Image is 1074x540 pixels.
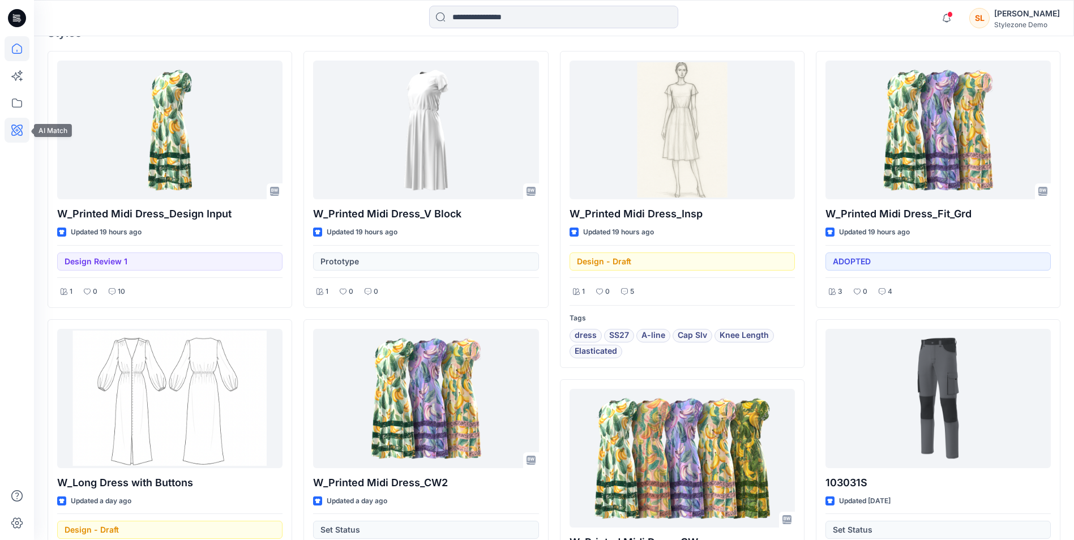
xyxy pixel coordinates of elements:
[825,329,1051,468] a: 103031S
[118,286,125,298] p: 10
[825,206,1051,222] p: W_Printed Midi Dress_Fit_Grd
[825,475,1051,491] p: 103031S
[71,226,142,238] p: Updated 19 hours ago
[994,20,1060,29] div: Stylezone Demo
[313,61,538,199] a: W_Printed Midi Dress_V Block
[575,329,597,342] span: dress
[839,495,891,507] p: Updated [DATE]
[71,495,131,507] p: Updated a day ago
[825,61,1051,199] a: W_Printed Midi Dress_Fit_Grd
[888,286,892,298] p: 4
[582,286,585,298] p: 1
[374,286,378,298] p: 0
[93,286,97,298] p: 0
[57,206,283,222] p: W_Printed Midi Dress_Design Input
[349,286,353,298] p: 0
[863,286,867,298] p: 0
[969,8,990,28] div: SL
[313,475,538,491] p: W_Printed Midi Dress_CW2
[994,7,1060,20] div: [PERSON_NAME]
[839,226,910,238] p: Updated 19 hours ago
[609,329,629,342] span: SS27
[327,495,387,507] p: Updated a day ago
[678,329,707,342] span: Cap Slv
[583,226,654,238] p: Updated 19 hours ago
[570,312,795,324] p: Tags
[326,286,328,298] p: 1
[575,345,617,358] span: Elasticated
[313,206,538,222] p: W_Printed Midi Dress_V Block
[838,286,842,298] p: 3
[57,61,283,199] a: W_Printed Midi Dress_Design Input
[570,206,795,222] p: W_Printed Midi Dress_Insp
[641,329,665,342] span: A-line
[57,475,283,491] p: W_Long Dress with Buttons
[70,286,72,298] p: 1
[327,226,397,238] p: Updated 19 hours ago
[630,286,634,298] p: 5
[313,329,538,468] a: W_Printed Midi Dress_CW2
[57,329,283,468] a: W_Long Dress with Buttons
[720,329,769,342] span: Knee Length
[570,389,795,528] a: W_Printed Midi Dress_CW
[570,61,795,199] a: W_Printed Midi Dress_Insp
[605,286,610,298] p: 0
